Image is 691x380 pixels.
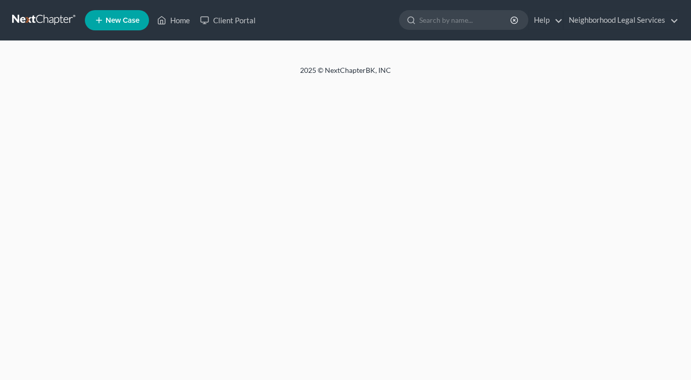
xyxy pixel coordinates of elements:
a: Home [152,11,195,29]
a: Client Portal [195,11,261,29]
a: Neighborhood Legal Services [564,11,678,29]
input: Search by name... [419,11,512,29]
div: 2025 © NextChapterBK, INC [58,65,633,83]
a: Help [529,11,563,29]
span: New Case [106,17,139,24]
